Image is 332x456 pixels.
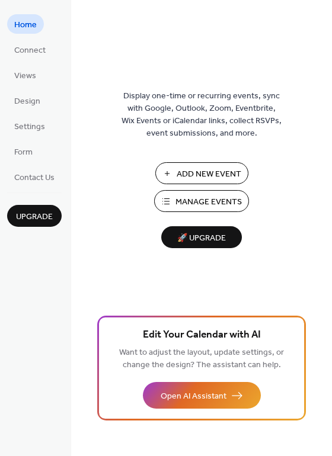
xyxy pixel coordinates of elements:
[161,226,242,248] button: 🚀 Upgrade
[16,211,53,223] span: Upgrade
[7,116,52,136] a: Settings
[177,168,241,181] span: Add New Event
[14,172,55,184] span: Contact Us
[14,95,40,108] span: Design
[7,40,53,59] a: Connect
[14,121,45,133] span: Settings
[119,345,284,373] span: Want to adjust the layout, update settings, or change the design? The assistant can help.
[175,196,242,208] span: Manage Events
[14,70,36,82] span: Views
[7,14,44,34] a: Home
[143,327,261,343] span: Edit Your Calendar with AI
[7,65,43,85] a: Views
[168,230,235,246] span: 🚀 Upgrade
[122,90,282,140] span: Display one-time or recurring events, sync with Google, Outlook, Zoom, Eventbrite, Wix Events or ...
[7,167,62,187] a: Contact Us
[14,19,37,31] span: Home
[161,390,226,403] span: Open AI Assistant
[155,162,248,184] button: Add New Event
[143,382,261,409] button: Open AI Assistant
[7,142,40,161] a: Form
[14,146,33,159] span: Form
[7,205,62,227] button: Upgrade
[7,91,47,110] a: Design
[14,44,46,57] span: Connect
[154,190,249,212] button: Manage Events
